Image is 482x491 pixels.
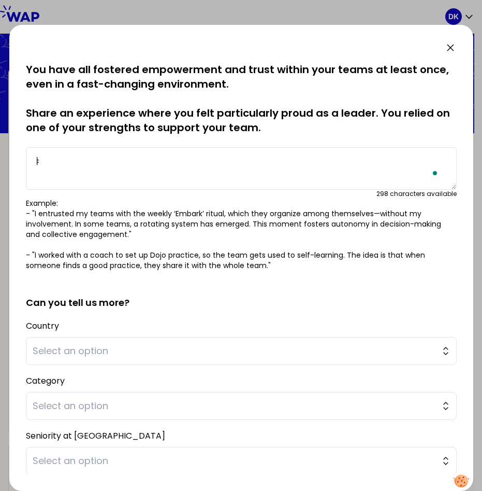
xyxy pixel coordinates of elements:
[26,337,457,365] button: Select an option
[376,190,457,198] div: 298 characters available
[26,279,457,310] h2: Can you tell us more?
[26,147,457,190] textarea: To enrich screen reader interactions, please activate Accessibility in Grammarly extension settings
[26,447,457,475] button: Select an option
[26,198,457,271] p: Example: - "I entrusted my teams with the weekly ‘Embark’ ritual, which they organize among thems...
[26,62,457,135] p: You have all fostered empowerment and trust within your teams at least once, even in a fast-chang...
[33,399,435,413] span: Select an option
[26,430,165,442] label: Seniority at [GEOGRAPHIC_DATA]
[33,344,435,358] span: Select an option
[33,454,435,468] span: Select an option
[26,320,59,332] label: Country
[26,375,65,387] label: Category
[26,392,457,420] button: Select an option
